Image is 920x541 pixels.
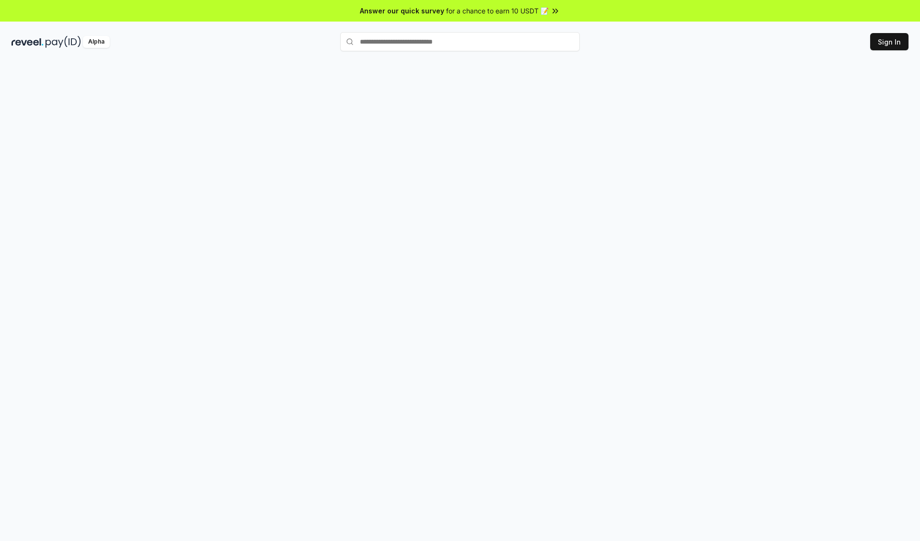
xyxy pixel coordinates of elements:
button: Sign In [870,33,908,50]
div: Alpha [83,36,110,48]
img: pay_id [46,36,81,48]
img: reveel_dark [11,36,44,48]
span: for a chance to earn 10 USDT 📝 [446,6,549,16]
span: Answer our quick survey [360,6,444,16]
